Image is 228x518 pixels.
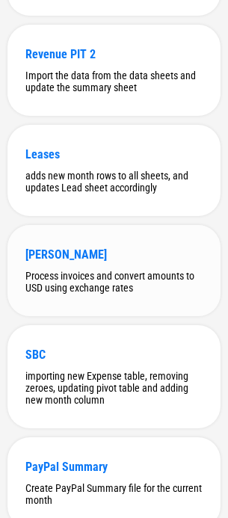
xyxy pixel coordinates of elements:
div: [PERSON_NAME] [25,247,203,262]
div: Revenue PIT 2 [25,47,203,61]
div: Leases [25,147,203,161]
div: Import the data from the data sheets and update the summary sheet [25,70,203,93]
div: PayPal Summary [25,460,203,474]
div: Create PayPal Summary file for the current month [25,482,203,506]
div: importing new Expense table, removing zeroes, updating pivot table and adding new month column [25,370,203,406]
div: SBC [25,348,203,362]
div: Process invoices and convert amounts to USD using exchange rates [25,270,203,294]
div: adds new month rows to all sheets, and updates Lead sheet accordingly [25,170,203,194]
